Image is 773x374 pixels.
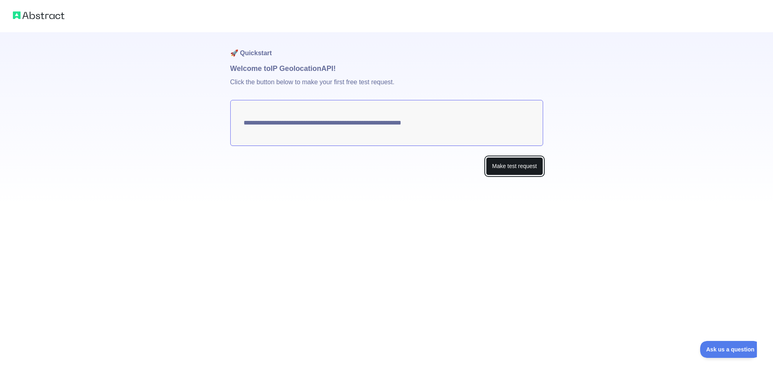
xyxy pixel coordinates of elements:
h1: Welcome to IP Geolocation API! [230,63,543,74]
img: Abstract logo [13,10,64,21]
h1: 🚀 Quickstart [230,32,543,63]
button: Make test request [486,157,543,175]
p: Click the button below to make your first free test request. [230,74,543,100]
iframe: Toggle Customer Support [700,341,757,358]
